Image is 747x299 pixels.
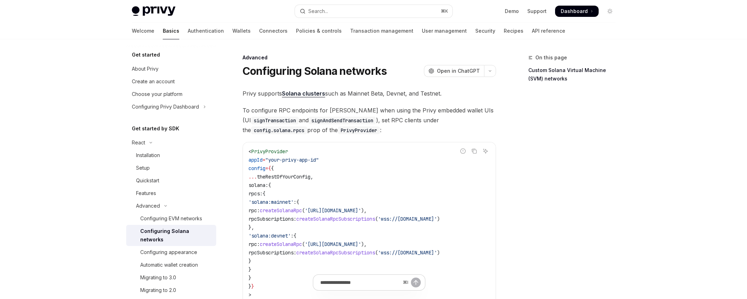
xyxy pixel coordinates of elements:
code: signAndSendTransaction [309,117,376,124]
span: { [294,233,296,239]
button: Send message [411,278,421,287]
span: ( [375,216,378,222]
span: { [296,199,299,205]
div: Create an account [132,77,175,86]
button: Ask AI [481,147,490,156]
div: Installation [136,151,160,160]
span: ( [302,241,305,247]
div: React [132,138,145,147]
h5: Get started [132,51,160,59]
span: ( [302,207,305,214]
span: 'solana:devnet' [249,233,291,239]
span: } [249,266,251,273]
a: Transaction management [350,22,413,39]
code: config.solana.rpcs [251,126,307,134]
div: Automatic wallet creation [140,261,198,269]
div: About Privy [132,65,159,73]
span: 'wss://[DOMAIN_NAME]' [378,249,437,256]
a: Recipes [504,22,523,39]
span: = [263,157,265,163]
span: rpcSubscriptions: [249,249,296,256]
button: Toggle Configuring Privy Dashboard section [126,100,216,113]
span: theRestOfYourConfig [257,174,310,180]
div: Configuring Solana networks [140,227,212,244]
span: { [268,165,271,171]
a: About Privy [126,63,216,75]
span: createSolanaRpc [260,241,302,247]
span: rpc: [249,207,260,214]
button: Open in ChatGPT [424,65,484,77]
span: '[URL][DOMAIN_NAME]' [305,241,361,247]
a: Custom Solana Virtual Machine (SVM) networks [528,65,621,84]
div: Setup [136,164,150,172]
div: Quickstart [136,176,159,185]
span: "your-privy-app-id" [265,157,319,163]
div: Search... [308,7,328,15]
span: = [265,165,268,171]
button: Open search [295,5,452,18]
div: Features [136,189,156,197]
a: Choose your platform [126,88,216,100]
a: Create an account [126,75,216,88]
span: createSolanaRpcSubscriptions [296,249,375,256]
a: Demo [505,8,519,15]
span: ), [361,241,367,247]
span: rpcs: [249,190,263,197]
span: } [249,258,251,264]
div: Migrating to 2.0 [140,286,176,294]
span: On this page [535,53,567,62]
div: Configuring appearance [140,248,197,256]
span: rpc: [249,241,260,247]
a: Automatic wallet creation [126,259,216,271]
a: Features [126,187,216,200]
span: To configure RPC endpoints for [PERSON_NAME] when using the Privy embedded wallet UIs (UI and ), ... [243,105,496,135]
span: PrivyProvider [251,148,288,155]
span: config [249,165,265,171]
span: }, [249,224,254,230]
a: Basics [163,22,179,39]
span: solana: [249,182,268,188]
code: PrivyProvider [338,126,380,134]
div: Advanced [136,202,160,210]
a: Welcome [132,22,154,39]
h1: Configuring Solana networks [243,65,387,77]
button: Toggle React section [126,136,216,149]
span: '[URL][DOMAIN_NAME]' [305,207,361,214]
a: Security [475,22,495,39]
span: createSolanaRpc [260,207,302,214]
a: User management [422,22,467,39]
a: Dashboard [555,6,599,17]
a: Authentication [188,22,224,39]
a: Configuring Solana networks [126,225,216,246]
span: ) [437,216,440,222]
span: ) [437,249,440,256]
div: Configuring Privy Dashboard [132,103,199,111]
span: < [249,148,251,155]
button: Toggle Advanced section [126,200,216,212]
button: Copy the contents from the code block [470,147,479,156]
span: 'wss://[DOMAIN_NAME]' [378,216,437,222]
span: : [291,233,294,239]
span: { [263,190,265,197]
span: : [294,199,296,205]
span: ⌘ K [441,8,448,14]
a: Migrating to 2.0 [126,284,216,297]
a: Configuring appearance [126,246,216,259]
span: ... [249,174,257,180]
span: Dashboard [561,8,588,15]
a: Solana clusters [282,90,325,97]
span: ), [361,207,367,214]
span: createSolanaRpcSubscriptions [296,216,375,222]
button: Toggle dark mode [604,6,616,17]
a: Quickstart [126,174,216,187]
a: API reference [532,22,565,39]
div: Advanced [243,54,496,61]
a: Migrating to 3.0 [126,271,216,284]
img: light logo [132,6,175,16]
div: Configuring EVM networks [140,214,202,223]
span: rpcSubscriptions: [249,216,296,222]
input: Ask a question... [320,275,400,290]
code: signTransaction [251,117,299,124]
span: { [268,182,271,188]
a: Connectors [259,22,288,39]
